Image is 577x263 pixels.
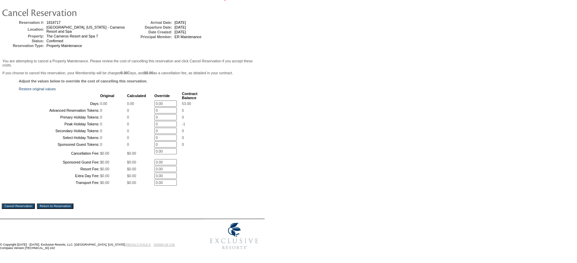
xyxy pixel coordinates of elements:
[100,142,102,146] span: 0
[182,129,184,133] span: 0
[2,203,35,209] input: Cancel Reservation
[100,174,109,178] span: $0.00
[154,94,170,98] b: Override
[127,115,129,119] span: 0
[2,5,138,19] img: pgTtlCancelRes.gif
[127,142,129,146] span: 0
[182,92,197,100] b: Contract Balance
[19,159,99,165] td: Sponsored Guest Fee:
[46,20,61,25] span: 1818717
[127,160,136,164] span: $0.00
[174,30,186,34] span: [DATE]
[127,167,136,171] span: $0.00
[144,71,153,75] b: $0.00
[174,35,201,39] span: ER Maintenance
[127,151,136,155] span: $0.00
[131,35,172,39] td: Principal Member:
[100,167,109,171] span: $0.00
[182,102,191,106] span: 53.00
[127,129,129,133] span: 0
[182,122,185,126] span: -1
[182,115,184,119] span: 0
[3,34,44,38] td: Property:
[46,44,82,48] span: Property Maintenance
[19,87,56,91] a: Restore original values
[19,141,99,148] td: Sponsored Guest Tokens:
[127,136,129,140] span: 0
[37,203,73,209] input: Return to Reservation
[100,108,102,112] span: 0
[121,71,128,75] b: 0.00
[131,25,172,29] td: Departure Date:
[100,181,109,185] span: $0.00
[19,107,99,113] td: Advanced Reservation Tokens:
[19,166,99,172] td: Resort Fee:
[3,25,44,33] td: Location:
[46,39,63,43] span: Confirmed
[174,25,186,29] span: [DATE]
[203,219,265,253] img: Exclusive Resorts
[131,30,172,34] td: Date Created:
[182,136,184,140] span: 0
[3,39,44,43] td: Status:
[154,243,175,246] a: TERMS OF USE
[100,151,109,155] span: $0.00
[2,59,262,67] p: You are attempting to cancel a Property Maintenance. Please review the cost of cancelling this re...
[100,115,102,119] span: 0
[19,135,99,141] td: Select Holiday Tokens:
[127,174,136,178] span: $0.00
[19,180,99,186] td: Transport Fee:
[100,122,102,126] span: 0
[182,142,184,146] span: 0
[19,121,99,127] td: Peak Holiday Tokens:
[19,128,99,134] td: Secondary Holiday Tokens:
[100,160,109,164] span: $0.00
[174,20,186,25] span: [DATE]
[131,20,172,25] td: Arrival Date:
[127,122,129,126] span: 0
[127,94,146,98] b: Calculated
[127,102,134,106] span: 0.00
[127,108,129,112] span: 0
[2,71,262,75] p: If you choose to cancel this reservation, your Membership will be charged Days, and as a cancella...
[19,100,99,107] td: Days:
[19,148,99,158] td: Cancellation Fee:
[19,114,99,120] td: Primary Holiday Tokens:
[19,79,147,83] b: Adjust the values below to override the cost of cancelling this reservation.
[100,136,102,140] span: 0
[127,181,136,185] span: $0.00
[46,25,125,33] span: [GEOGRAPHIC_DATA], [US_STATE] - Carneros Resort and Spa
[100,94,114,98] b: Original
[126,243,151,246] a: PRIVACY POLICY
[46,34,98,38] span: The Carneros Resort and Spa 7
[182,108,184,112] span: 5
[3,20,44,25] td: Reservation #:
[100,129,102,133] span: 0
[3,44,44,48] td: Reservation Type:
[19,173,99,179] td: Extra Day Fee:
[100,102,107,106] span: 0.00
